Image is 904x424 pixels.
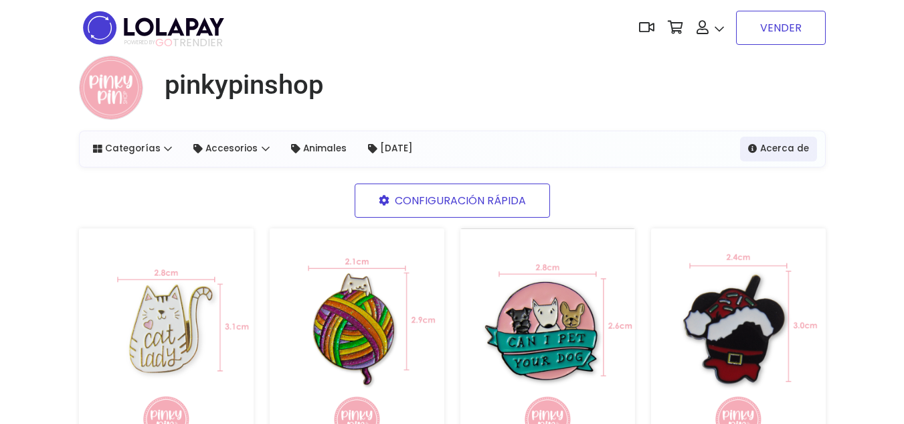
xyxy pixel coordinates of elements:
[155,35,173,50] span: GO
[79,7,228,49] img: logo
[736,11,826,45] a: VENDER
[165,69,323,101] h1: pinkypinshop
[283,137,355,161] a: Animales
[124,39,155,46] span: POWERED BY
[124,37,223,49] span: TRENDIER
[154,69,323,101] a: pinkypinshop
[85,137,181,161] a: Categorías
[740,137,817,161] a: Acerca de
[185,137,278,161] a: Accesorios
[355,184,550,218] a: CONFIGURACIÓN RÁPIDA
[360,137,421,161] a: [DATE]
